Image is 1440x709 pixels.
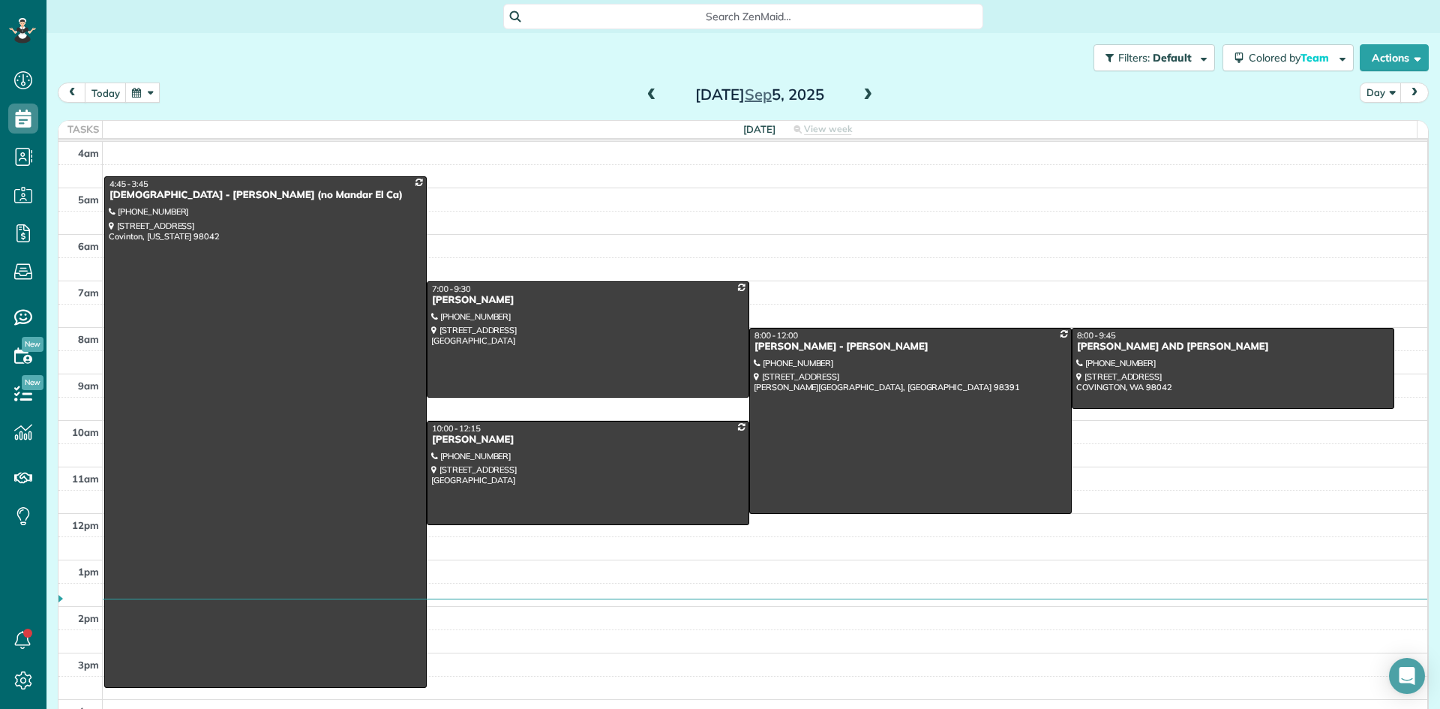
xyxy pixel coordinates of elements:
button: Colored byTeam [1222,44,1354,71]
button: next [1400,83,1429,103]
div: Open Intercom Messenger [1389,658,1425,694]
span: 3pm [78,659,99,671]
div: [PERSON_NAME] [431,434,745,446]
span: 7am [78,287,99,299]
button: prev [58,83,86,103]
span: [DATE] [743,123,775,135]
span: 12pm [72,519,99,531]
span: Sep [745,85,772,104]
div: [DEMOGRAPHIC_DATA] - [PERSON_NAME] (no Mandar El Ca) [109,189,422,202]
span: Team [1300,51,1331,65]
button: Day [1360,83,1402,103]
span: 8am [78,333,99,345]
div: [PERSON_NAME] - [PERSON_NAME] [754,341,1067,353]
div: [PERSON_NAME] AND [PERSON_NAME] [1076,341,1390,353]
span: 10am [72,426,99,438]
span: 4:45 - 3:45 [109,179,148,189]
span: 4am [78,147,99,159]
span: 1pm [78,566,99,578]
span: 7:00 - 9:30 [432,284,471,294]
button: today [85,83,127,103]
span: 10:00 - 12:15 [432,423,481,434]
span: Colored by [1249,51,1334,65]
span: New [22,337,43,352]
a: Filters: Default [1086,44,1215,71]
span: 6am [78,240,99,252]
h2: [DATE] 5, 2025 [666,86,853,103]
div: [PERSON_NAME] [431,294,745,307]
span: 8:00 - 9:45 [1077,330,1116,341]
button: Filters: Default [1093,44,1215,71]
span: Filters: [1118,51,1150,65]
th: Tasks [58,121,103,138]
span: View week [804,123,852,135]
span: 11am [72,473,99,485]
span: 5am [78,194,99,206]
span: New [22,375,43,390]
span: 8:00 - 12:00 [754,330,798,341]
span: Default [1153,51,1192,65]
span: 2pm [78,612,99,624]
span: 9am [78,380,99,392]
button: Actions [1360,44,1429,71]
